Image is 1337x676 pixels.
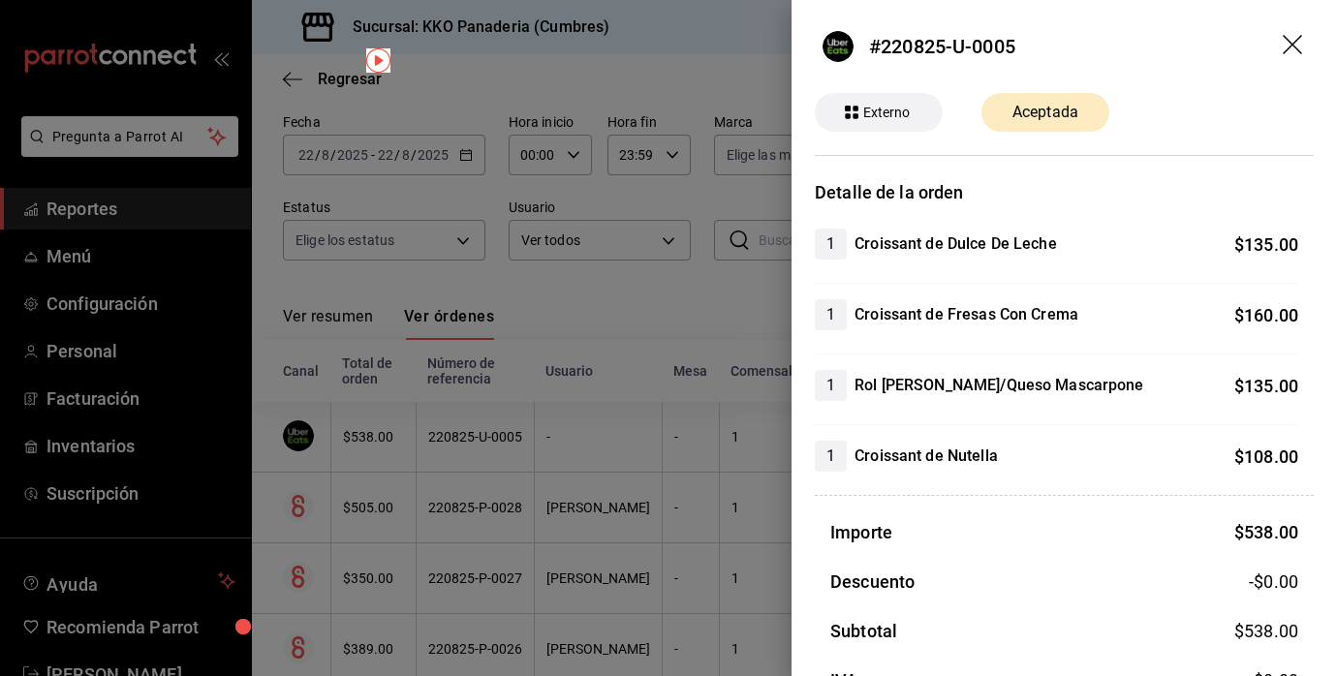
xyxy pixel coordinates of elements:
div: #220825-U-0005 [869,32,1015,61]
span: Externo [855,103,918,123]
h4: Croissant de Fresas Con Crema [855,303,1078,326]
span: 1 [815,374,847,397]
span: 1 [815,445,847,468]
h3: Importe [830,519,892,545]
h3: Subtotal [830,618,897,644]
span: $ 538.00 [1234,621,1298,641]
span: 1 [815,232,847,256]
button: drag [1283,35,1306,58]
span: $ 538.00 [1234,522,1298,542]
h3: Descuento [830,568,915,595]
img: Tooltip marker [366,48,390,73]
h3: Detalle de la orden [815,179,1314,205]
h4: Rol [PERSON_NAME]/Queso Mascarpone [855,374,1143,397]
span: $ 135.00 [1234,376,1298,396]
h4: Croissant de Nutella [855,445,998,468]
span: -$0.00 [1249,568,1298,595]
span: $ 108.00 [1234,446,1298,467]
span: 1 [815,303,847,326]
span: $ 135.00 [1234,234,1298,255]
span: $ 160.00 [1234,305,1298,325]
span: Aceptada [1001,101,1090,124]
h4: Croissant de Dulce De Leche [855,232,1057,256]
